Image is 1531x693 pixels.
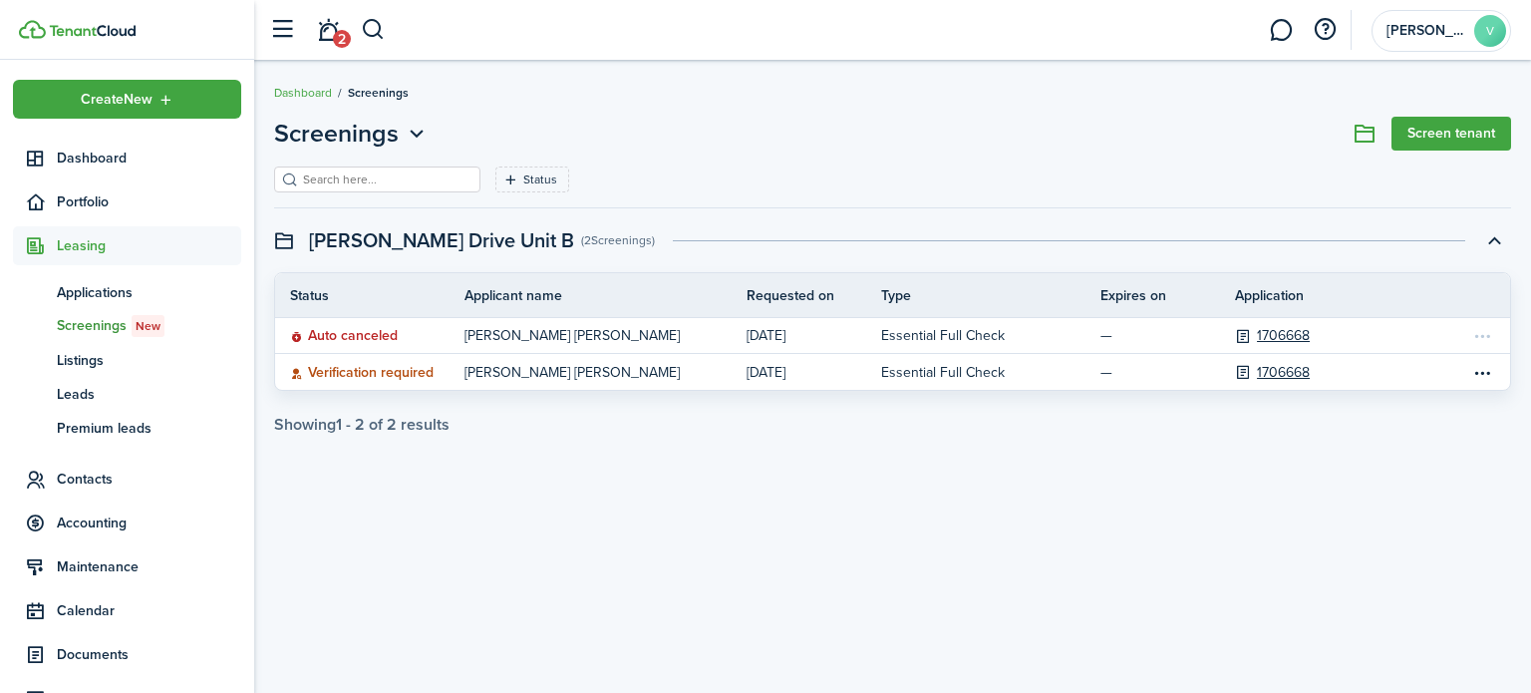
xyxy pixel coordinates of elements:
button: Open menu [13,80,241,119]
status: Verification required [290,365,434,381]
swimlane-subtitle: (2 Screenings ) [581,231,655,249]
span: Screenings [57,315,241,337]
img: TenantCloud [19,20,46,39]
button: Open sidebar [263,11,301,49]
p: — [1100,362,1205,383]
a: Listings [13,343,241,377]
a: Leads [13,377,241,411]
filter-tag: Open filter [495,167,569,192]
a: 1706668 [1257,325,1310,346]
span: Leasing [57,235,241,256]
span: Dashboard [57,148,241,169]
a: ScreeningsNew [13,309,241,343]
th: Status [275,285,464,306]
span: Vernon [1386,24,1466,38]
p: [PERSON_NAME] [PERSON_NAME] [464,325,717,346]
th: Expires on [1100,285,1235,306]
span: Contacts [57,469,241,490]
span: Leads [57,384,241,405]
span: Applications [57,282,241,303]
img: TenantCloud [49,25,136,37]
span: Screenings [274,116,399,152]
span: New [136,317,160,335]
th: Application [1235,285,1470,306]
p: [DATE] [747,325,851,346]
th: Type [881,285,1100,306]
p: Essential Full Check [881,362,1071,383]
filter-tag-label: Status [523,171,557,188]
span: Documents [57,644,241,665]
avatar-text: V [1474,15,1506,47]
span: Calendar [57,600,241,621]
pagination-page-total: 1 - 2 of 2 [336,413,397,436]
screening-list-swimlane-item: Toggle accordion [274,272,1511,434]
button: Open menu [1470,360,1494,384]
a: Dashboard [13,139,241,177]
a: Dashboard [274,84,332,102]
span: Portfolio [57,191,241,212]
a: Applications [13,275,241,309]
button: Open menu [274,116,430,152]
span: Listings [57,350,241,371]
button: Open resource center [1308,13,1342,47]
a: Premium leads [13,411,241,445]
th: Applicant name [464,285,747,306]
span: 2 [333,30,351,48]
th: Requested on [747,285,881,306]
span: Maintenance [57,556,241,577]
input: Search here... [298,171,473,189]
div: Showing results [274,416,450,434]
p: — [1100,325,1205,346]
p: [PERSON_NAME] [PERSON_NAME] [464,362,717,383]
a: Messaging [1262,5,1300,56]
a: Screen tenant [1391,117,1511,151]
button: Search [361,13,386,47]
span: Create New [81,93,153,107]
button: Screenings [274,116,430,152]
span: Premium leads [57,418,241,439]
button: Toggle accordion [1477,223,1511,257]
a: Notifications [309,5,347,56]
span: Screenings [348,84,409,102]
p: [DATE] [747,362,851,383]
span: Accounting [57,513,241,533]
a: 1706668 [1257,362,1310,383]
status: Auto canceled [290,328,398,344]
swimlane-title: [PERSON_NAME] Drive Unit B [309,225,574,255]
p: Essential Full Check [881,325,1071,346]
